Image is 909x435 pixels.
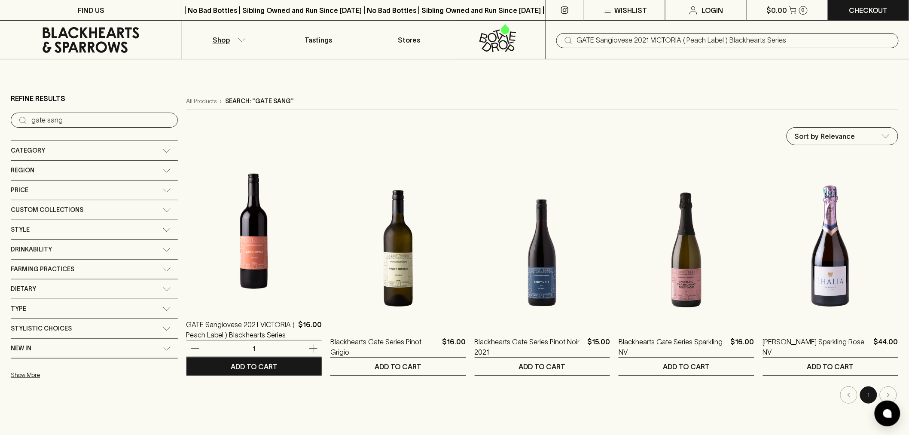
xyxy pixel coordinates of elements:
[186,97,217,106] a: All Products
[330,173,466,324] img: Blackhearts Gate Series Pinot Grigio
[11,284,36,294] span: Dietary
[186,386,898,404] nav: pagination navigation
[807,361,854,372] p: ADD TO CART
[186,156,322,306] img: GATE Sangiovese 2021 VICTORIA ( Peach Label ) Blackhearts Series
[663,361,710,372] p: ADD TO CART
[11,264,74,275] span: Farming Practices
[11,220,178,239] div: Style
[11,323,72,334] span: Stylistic Choices
[619,337,727,357] a: Blackhearts Gate Series Sparkling NV
[11,205,83,215] span: Custom Collections
[11,339,178,358] div: New In
[11,181,178,200] div: Price
[587,337,610,357] p: $15.00
[874,337,898,357] p: $44.00
[849,5,888,15] p: Checkout
[186,319,295,340] a: GATE Sangiovese 2021 VICTORIA ( Peach Label ) Blackhearts Series
[787,128,898,145] div: Sort by Relevance
[244,344,264,353] p: 1
[330,337,439,357] a: Blackhearts Gate Series Pinot Grigio
[305,35,332,45] p: Tastings
[330,358,466,375] button: ADD TO CART
[763,358,898,375] button: ADD TO CART
[11,161,178,180] div: Region
[11,145,45,156] span: Category
[11,260,178,279] div: Farming Practices
[475,337,584,357] a: Blackhearts Gate Series Pinot Noir 2021
[702,5,723,15] p: Login
[763,173,898,324] img: Thalia Sparkling Rose NV
[883,409,892,418] img: bubble-icon
[11,141,178,160] div: Category
[802,8,805,12] p: 0
[298,319,322,340] p: $16.00
[364,21,454,59] a: Stores
[182,21,273,59] button: Shop
[475,173,610,324] img: Blackhearts Gate Series Pinot Noir 2021
[11,303,26,314] span: Type
[11,244,52,255] span: Drinkability
[11,299,178,319] div: Type
[519,361,566,372] p: ADD TO CART
[11,93,65,104] p: Refine Results
[31,113,171,127] input: Try “Pinot noir”
[11,240,178,259] div: Drinkability
[186,358,322,375] button: ADD TO CART
[11,343,31,354] span: New In
[619,173,754,324] img: Blackhearts Gate Series Sparkling NV
[475,358,610,375] button: ADD TO CART
[11,165,34,176] span: Region
[763,337,870,357] a: [PERSON_NAME] Sparkling Rose NV
[213,35,230,45] p: Shop
[231,361,278,372] p: ADD TO CART
[795,131,855,141] p: Sort by Relevance
[78,5,104,15] p: FIND US
[226,97,294,106] p: Search: "gate sang"
[11,279,178,299] div: Dietary
[273,21,364,59] a: Tastings
[11,185,28,196] span: Price
[11,224,30,235] span: Style
[375,361,421,372] p: ADD TO CART
[577,34,892,47] input: Try "Pinot noir"
[731,337,754,357] p: $16.00
[398,35,421,45] p: Stores
[767,5,787,15] p: $0.00
[220,97,222,106] p: ›
[619,358,754,375] button: ADD TO CART
[11,200,178,220] div: Custom Collections
[11,319,178,338] div: Stylistic Choices
[442,337,466,357] p: $16.00
[11,366,123,384] button: Show More
[860,386,877,404] button: page 1
[614,5,647,15] p: Wishlist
